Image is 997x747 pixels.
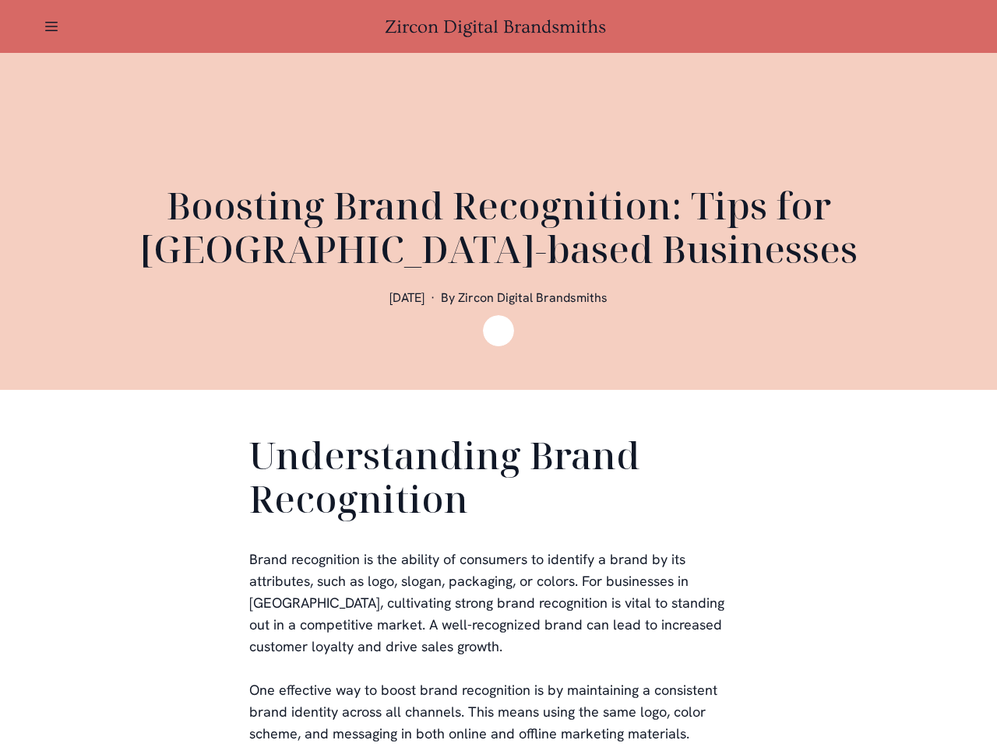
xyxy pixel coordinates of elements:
[431,289,435,306] span: ·
[385,16,612,37] a: Zircon Digital Brandsmiths
[389,289,425,306] span: [DATE]
[125,184,872,271] h1: Boosting Brand Recognition: Tips for [GEOGRAPHIC_DATA]-based Businesses
[441,289,608,306] span: By Zircon Digital Brandsmiths
[249,433,748,527] h2: Understanding Brand Recognition
[249,549,748,658] p: Brand recognition is the ability of consumers to identify a brand by its attributes, such as logo...
[483,315,514,346] img: Zircon Digital Brandsmiths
